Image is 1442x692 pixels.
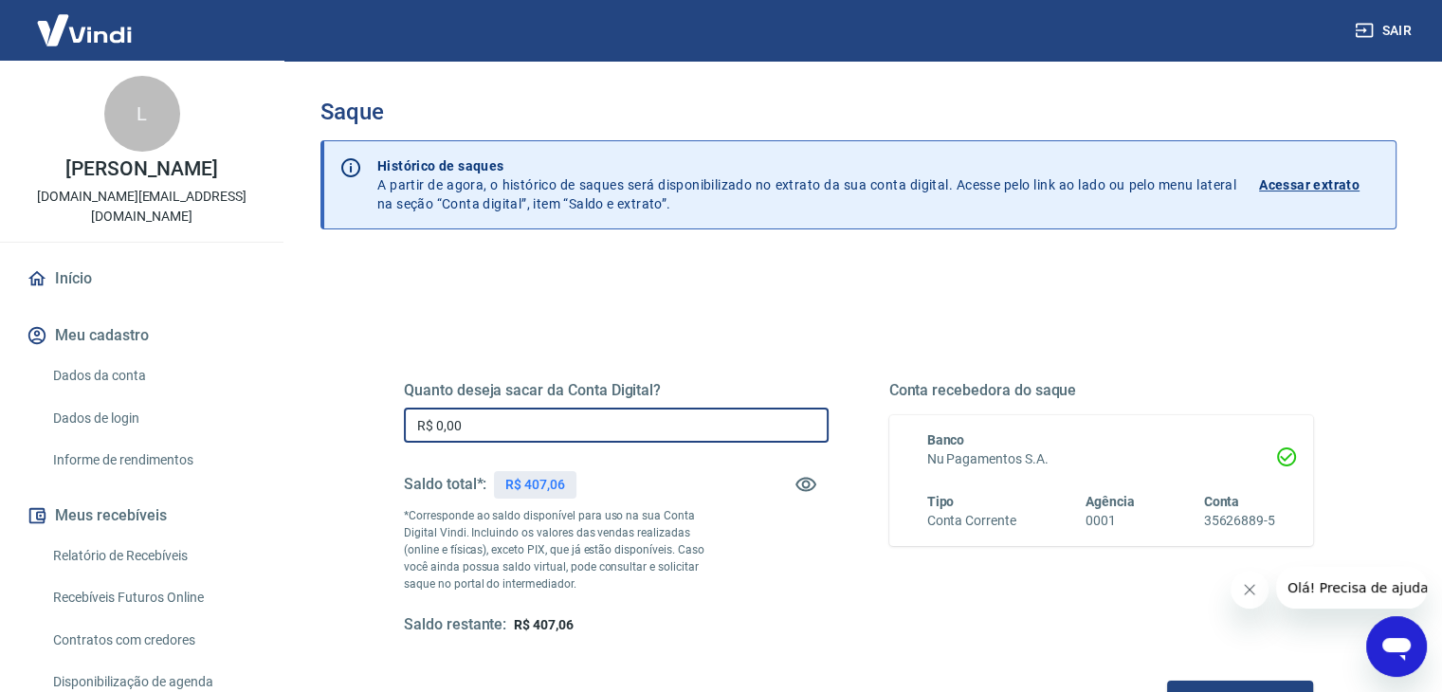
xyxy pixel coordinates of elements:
[404,381,829,400] h5: Quanto deseja sacar da Conta Digital?
[1276,567,1427,609] iframe: Mensagem da empresa
[1203,494,1239,509] span: Conta
[46,537,261,575] a: Relatório de Recebíveis
[404,475,486,494] h5: Saldo total*:
[927,494,955,509] span: Tipo
[11,13,159,28] span: Olá! Precisa de ajuda?
[1351,13,1419,48] button: Sair
[46,578,261,617] a: Recebíveis Futuros Online
[1203,511,1275,531] h6: 35626889-5
[23,1,146,59] img: Vindi
[514,617,574,632] span: R$ 407,06
[505,475,565,495] p: R$ 407,06
[46,441,261,480] a: Informe de rendimentos
[404,615,506,635] h5: Saldo restante:
[927,449,1276,469] h6: Nu Pagamentos S.A.
[46,621,261,660] a: Contratos com credores
[404,507,722,592] p: *Corresponde ao saldo disponível para uso na sua Conta Digital Vindi. Incluindo os valores das ve...
[65,159,217,179] p: [PERSON_NAME]
[1259,175,1360,194] p: Acessar extrato
[1366,616,1427,677] iframe: Botão para abrir a janela de mensagens
[46,399,261,438] a: Dados de login
[889,381,1314,400] h5: Conta recebedora do saque
[1086,494,1135,509] span: Agência
[23,315,261,356] button: Meu cadastro
[927,511,1016,531] h6: Conta Corrente
[320,99,1396,125] h3: Saque
[377,156,1236,213] p: A partir de agora, o histórico de saques será disponibilizado no extrato da sua conta digital. Ac...
[1086,511,1135,531] h6: 0001
[1231,571,1269,609] iframe: Fechar mensagem
[46,356,261,395] a: Dados da conta
[927,432,965,447] span: Banco
[23,495,261,537] button: Meus recebíveis
[104,76,180,152] div: L
[15,187,268,227] p: [DOMAIN_NAME][EMAIL_ADDRESS][DOMAIN_NAME]
[23,258,261,300] a: Início
[377,156,1236,175] p: Histórico de saques
[1259,156,1380,213] a: Acessar extrato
